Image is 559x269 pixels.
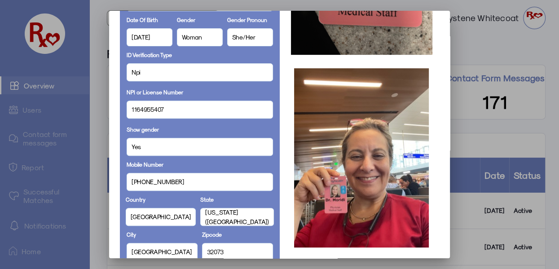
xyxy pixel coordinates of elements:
[132,105,164,114] span: 1164955407
[127,125,159,133] label: Show gender
[127,88,183,96] label: NPI or License Number
[131,212,191,221] span: [GEOGRAPHIC_DATA]
[202,230,222,238] label: Zipcode
[127,51,172,59] label: ID Verification Type
[126,195,145,203] label: Country
[182,32,202,42] span: Woman
[127,160,163,168] label: Mobile Number
[232,32,255,42] span: She/Her
[227,16,267,24] label: Gender Pronoun
[200,195,214,203] label: State
[177,16,195,24] label: Gender
[132,142,141,151] span: Yes
[132,177,184,186] span: [PHONE_NUMBER]
[127,230,136,238] label: City
[205,207,269,226] span: [US_STATE] ([GEOGRAPHIC_DATA])
[132,67,141,77] span: Npi
[132,32,150,42] span: [DATE]
[127,16,158,24] label: Date Of Birth
[132,247,192,256] span: [GEOGRAPHIC_DATA]
[207,247,224,256] span: 32073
